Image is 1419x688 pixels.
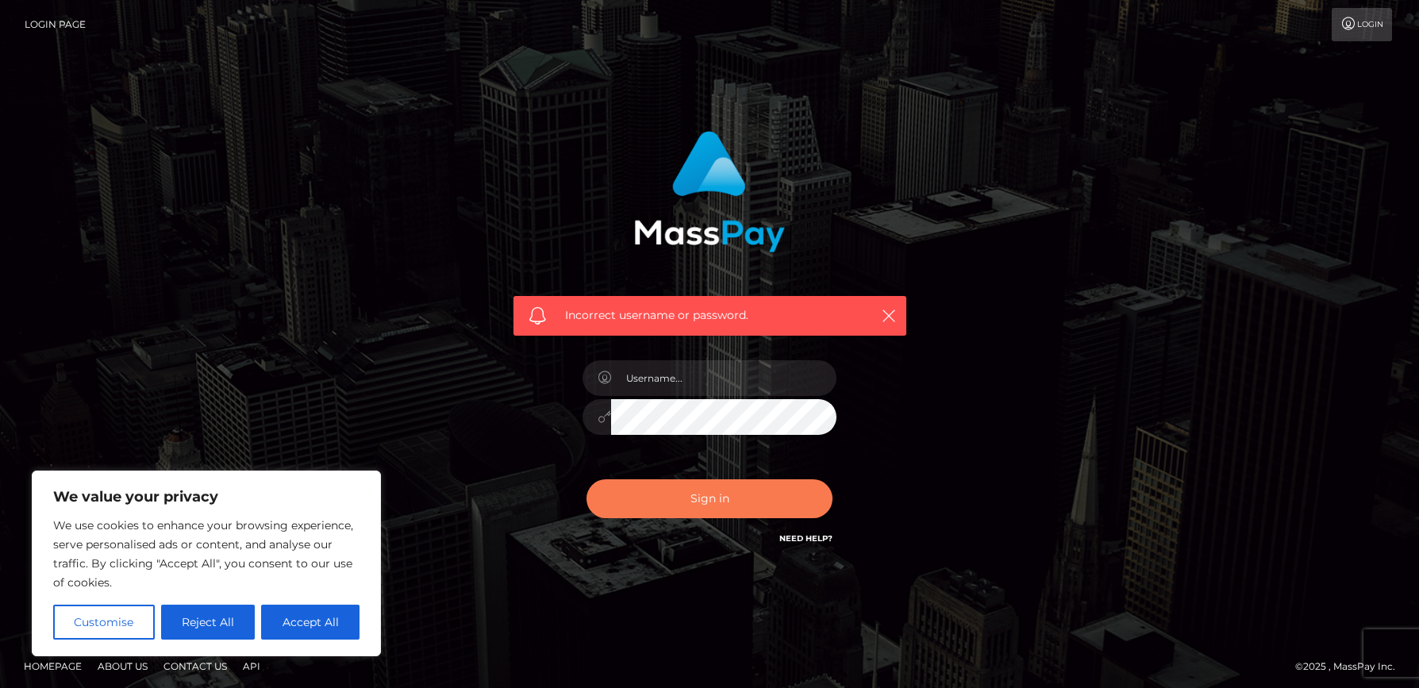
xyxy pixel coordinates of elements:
button: Customise [53,605,155,640]
div: We value your privacy [32,471,381,656]
a: About Us [91,654,154,678]
a: Login Page [25,8,86,41]
a: Homepage [17,654,88,678]
input: Username... [611,360,836,396]
p: We use cookies to enhance your browsing experience, serve personalised ads or content, and analys... [53,516,360,592]
span: Incorrect username or password. [565,307,855,324]
p: We value your privacy [53,487,360,506]
button: Accept All [261,605,360,640]
button: Sign in [586,479,833,518]
a: Contact Us [157,654,233,678]
div: © 2025 , MassPay Inc. [1295,658,1407,675]
a: Login [1332,8,1392,41]
img: MassPay Login [634,131,785,252]
button: Reject All [161,605,256,640]
a: Need Help? [779,533,833,544]
a: API [236,654,267,678]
